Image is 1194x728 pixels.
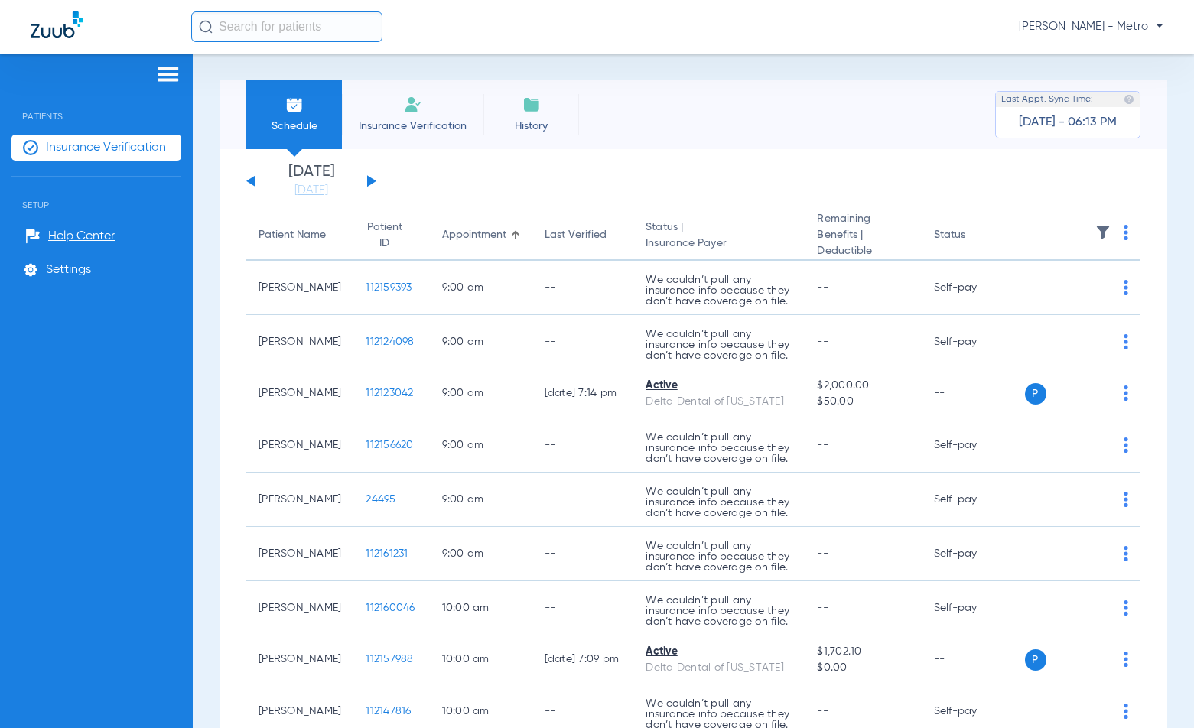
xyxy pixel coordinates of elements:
span: Last Appt. Sync Time: [1001,92,1093,107]
div: Appointment [442,227,506,243]
span: Insurance Verification [353,119,472,134]
img: group-dot-blue.svg [1124,225,1128,240]
span: Deductible [817,243,909,259]
img: group-dot-blue.svg [1124,546,1128,561]
div: Active [646,378,792,394]
td: -- [532,581,634,635]
p: We couldn’t pull any insurance info because they don’t have coverage on file. [646,275,792,307]
img: hamburger-icon [156,65,181,83]
td: 9:00 AM [430,473,532,527]
span: $2,000.00 [817,378,909,394]
td: Self-pay [922,581,1025,635]
p: We couldn’t pull any insurance info because they don’t have coverage on file. [646,486,792,518]
span: 112159393 [366,282,412,293]
input: Search for patients [191,11,382,42]
img: group-dot-blue.svg [1124,437,1128,453]
td: [PERSON_NAME] [246,473,353,527]
td: -- [532,527,634,581]
a: [DATE] [265,183,357,198]
td: Self-pay [922,473,1025,527]
td: [PERSON_NAME] [246,261,353,315]
span: -- [817,603,828,613]
td: 9:00 AM [430,261,532,315]
span: -- [817,282,828,293]
th: Status | [633,211,805,261]
div: Delta Dental of [US_STATE] [646,660,792,676]
td: -- [532,418,634,473]
span: History [495,119,568,134]
td: [DATE] 7:14 PM [532,369,634,418]
span: 112160046 [366,603,415,613]
th: Status [922,211,1025,261]
td: 9:00 AM [430,315,532,369]
img: group-dot-blue.svg [1124,652,1128,667]
td: -- [922,635,1025,684]
td: [PERSON_NAME] [246,635,353,684]
td: 9:00 AM [430,369,532,418]
td: -- [922,369,1025,418]
div: Appointment [442,227,520,243]
span: 24495 [366,494,395,505]
span: -- [817,548,828,559]
div: Active [646,644,792,660]
td: Self-pay [922,418,1025,473]
td: 9:00 AM [430,527,532,581]
span: Help Center [48,229,115,244]
span: 112156620 [366,440,413,450]
span: 112124098 [366,336,414,347]
img: group-dot-blue.svg [1124,600,1128,616]
span: Schedule [258,119,330,134]
td: [PERSON_NAME] [246,369,353,418]
td: [PERSON_NAME] [246,581,353,635]
td: [PERSON_NAME] [246,315,353,369]
th: Remaining Benefits | [805,211,921,261]
img: group-dot-blue.svg [1124,280,1128,295]
td: 10:00 AM [430,635,532,684]
img: Search Icon [199,20,213,34]
span: Insurance Verification [46,140,166,155]
span: $50.00 [817,394,909,410]
p: We couldn’t pull any insurance info because they don’t have coverage on file. [646,432,792,464]
img: History [522,96,541,114]
li: [DATE] [265,164,357,198]
span: P [1025,383,1046,405]
span: Setup [11,177,181,210]
div: Patient Name [259,227,326,243]
span: Settings [46,262,91,278]
td: 10:00 AM [430,581,532,635]
div: Last Verified [545,227,607,243]
span: -- [817,440,828,450]
span: 112157988 [366,654,413,665]
td: -- [532,261,634,315]
td: [PERSON_NAME] [246,418,353,473]
td: -- [532,315,634,369]
span: 112147816 [366,706,411,717]
img: Zuub Logo [31,11,83,38]
td: Self-pay [922,527,1025,581]
img: group-dot-blue.svg [1124,334,1128,349]
img: group-dot-blue.svg [1124,492,1128,507]
span: Insurance Payer [646,236,792,252]
img: Schedule [285,96,304,114]
span: -- [817,706,828,717]
span: 112161231 [366,548,408,559]
span: -- [817,336,828,347]
td: Self-pay [922,261,1025,315]
td: 9:00 AM [430,418,532,473]
div: Delta Dental of [US_STATE] [646,394,792,410]
p: We couldn’t pull any insurance info because they don’t have coverage on file. [646,595,792,627]
span: Patients [11,88,181,122]
td: [PERSON_NAME] [246,527,353,581]
img: group-dot-blue.svg [1124,385,1128,401]
div: Patient Name [259,227,341,243]
img: Manual Insurance Verification [404,96,422,114]
div: Last Verified [545,227,622,243]
span: [DATE] - 06:13 PM [1019,115,1117,130]
span: P [1025,649,1046,671]
div: Patient ID [366,219,417,252]
span: $0.00 [817,660,909,676]
img: filter.svg [1095,225,1111,240]
span: [PERSON_NAME] - Metro [1019,19,1163,34]
span: -- [817,494,828,505]
span: 112123042 [366,388,413,398]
